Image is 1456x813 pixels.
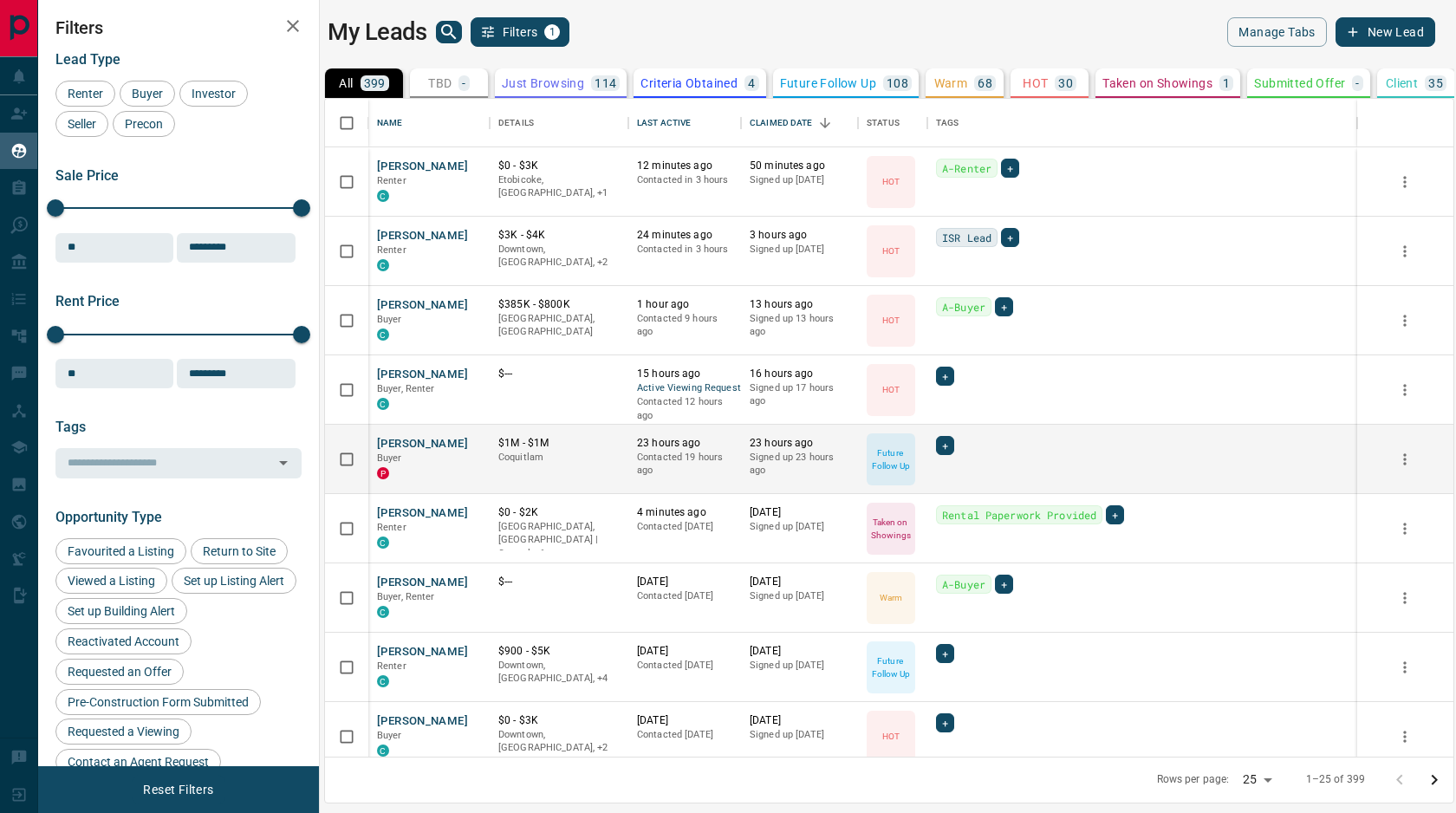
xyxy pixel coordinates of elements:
[364,77,386,89] p: 399
[942,367,948,385] span: +
[377,745,389,757] div: condos.ca
[120,81,175,107] div: Buyer
[377,228,468,244] button: [PERSON_NAME]
[377,259,389,271] div: condos.ca
[113,111,175,137] div: Precon
[55,719,192,745] div: Requested a Viewing
[377,591,435,602] span: Buyer, Renter
[55,749,221,775] div: Contact an Agent Request
[471,17,570,47] button: Filters1
[462,77,465,89] p: -
[1106,505,1124,524] div: +
[377,467,389,479] div: property.ca
[428,77,452,89] p: TBD
[498,436,620,451] p: $1M - $1M
[498,728,620,755] p: West End, Toronto
[637,589,732,603] p: Contacted [DATE]
[271,451,296,475] button: Open
[55,111,108,137] div: Seller
[637,159,732,173] p: 12 minutes ago
[750,505,849,520] p: [DATE]
[55,17,302,38] h2: Filters
[377,367,468,383] button: [PERSON_NAME]
[927,99,1357,147] div: Tags
[1336,17,1435,47] button: New Lead
[185,87,242,101] span: Investor
[637,728,732,742] p: Contacted [DATE]
[1306,772,1365,787] p: 1–25 of 399
[1001,159,1019,178] div: +
[750,367,849,381] p: 16 hours ago
[750,644,849,659] p: [DATE]
[377,314,402,325] span: Buyer
[934,77,968,89] p: Warm
[750,728,849,742] p: Signed up [DATE]
[55,419,86,435] span: Tags
[1428,77,1443,89] p: 35
[498,505,620,520] p: $0 - $2K
[1102,77,1212,89] p: Taken on Showings
[637,381,732,396] span: Active Viewing Request
[867,99,900,147] div: Status
[995,575,1013,594] div: +
[1392,585,1418,611] button: more
[936,99,959,147] div: Tags
[377,606,389,618] div: condos.ca
[628,99,741,147] div: Last Active
[498,659,620,686] p: West End, East End, Midtown | Central, Toronto
[637,395,732,422] p: Contacted 12 hours ago
[498,644,620,659] p: $900 - $5K
[750,99,813,147] div: Claimed Date
[55,293,120,309] span: Rent Price
[1417,763,1452,797] button: Go to next page
[546,26,558,38] span: 1
[377,190,389,202] div: condos.ca
[55,689,261,715] div: Pre-Construction Form Submitted
[498,99,534,147] div: Details
[640,77,738,89] p: Criteria Obtained
[750,173,849,187] p: Signed up [DATE]
[377,505,468,522] button: [PERSON_NAME]
[1392,238,1418,264] button: more
[1355,77,1359,89] p: -
[377,383,435,394] span: Buyer, Renter
[942,506,1096,524] span: Rental Paperwork Provided
[179,81,248,107] div: Investor
[498,713,620,728] p: $0 - $3K
[882,383,900,396] p: HOT
[637,243,732,257] p: Contacted in 3 hours
[55,509,162,525] span: Opportunity Type
[498,451,620,465] p: Coquitlam
[1386,77,1418,89] p: Client
[936,644,954,663] div: +
[1112,506,1118,524] span: +
[498,520,620,561] p: Toronto
[498,173,620,200] p: Toronto
[882,730,900,743] p: HOT
[882,175,900,188] p: HOT
[1392,654,1418,680] button: more
[813,111,837,135] button: Sort
[868,516,913,542] p: Taken on Showings
[498,228,620,243] p: $3K - $4K
[1157,772,1230,787] p: Rows per page:
[942,298,985,315] span: A-Buyer
[1392,724,1418,750] button: more
[637,173,732,187] p: Contacted in 3 hours
[498,367,620,381] p: $---
[377,452,402,464] span: Buyer
[328,18,427,46] h1: My Leads
[942,229,991,246] span: ISR Lead
[172,568,296,594] div: Set up Listing Alert
[436,21,462,43] button: search button
[1001,228,1019,247] div: +
[637,228,732,243] p: 24 minutes ago
[868,446,913,472] p: Future Follow Up
[55,538,186,564] div: Favourited a Listing
[637,520,732,534] p: Contacted [DATE]
[377,175,406,186] span: Renter
[637,713,732,728] p: [DATE]
[1007,159,1013,177] span: +
[858,99,927,147] div: Status
[750,436,849,451] p: 23 hours ago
